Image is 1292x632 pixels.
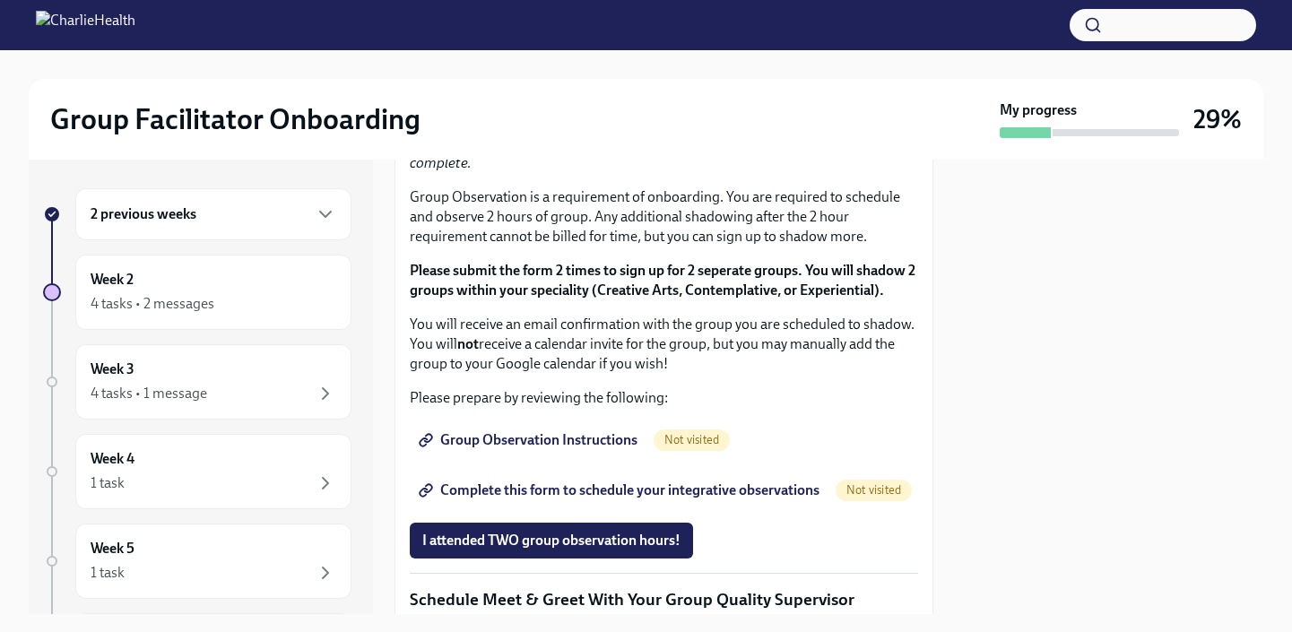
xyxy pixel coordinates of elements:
div: 4 tasks • 2 messages [91,294,214,314]
strong: not [457,335,479,352]
p: Group Observation is a requirement of onboarding. You are required to schedule and observe 2 hour... [410,187,918,247]
div: 1 task [91,473,125,493]
h3: 29% [1193,103,1242,135]
span: I attended TWO group observation hours! [422,532,681,550]
h6: Week 4 [91,449,134,469]
strong: My progress [1000,100,1077,120]
div: 1 task [91,563,125,583]
span: Not visited [836,483,912,497]
em: if you have not completed the HIPAA training yet, please return to the "Essential Compliance Task... [410,115,900,171]
a: Week 34 tasks • 1 message [43,344,351,420]
strong: Please submit the form 2 times to sign up for 2 seperate groups. You will shadow 2 groups within ... [410,262,915,299]
h6: Week 5 [91,539,134,558]
h2: Group Facilitator Onboarding [50,101,421,137]
div: 4 tasks • 1 message [91,384,207,403]
a: Week 51 task [43,524,351,599]
h6: Week 3 [91,359,134,379]
span: Not visited [654,433,730,446]
a: Group Observation Instructions [410,422,650,458]
h6: Week 2 [91,270,134,290]
h6: 2 previous weeks [91,204,196,224]
div: 2 previous weeks [75,188,351,240]
a: Week 41 task [43,434,351,509]
p: Please prepare by reviewing the following: [410,388,918,408]
p: Schedule Meet & Greet With Your Group Quality Supervisor [410,588,918,611]
a: Complete this form to schedule your integrative observations [410,472,832,508]
a: Week 24 tasks • 2 messages [43,255,351,330]
button: I attended TWO group observation hours! [410,523,693,558]
span: Complete this form to schedule your integrative observations [422,481,819,499]
img: CharlieHealth [36,11,135,39]
span: Group Observation Instructions [422,431,637,449]
p: You will receive an email confirmation with the group you are scheduled to shadow. You will recei... [410,315,918,374]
